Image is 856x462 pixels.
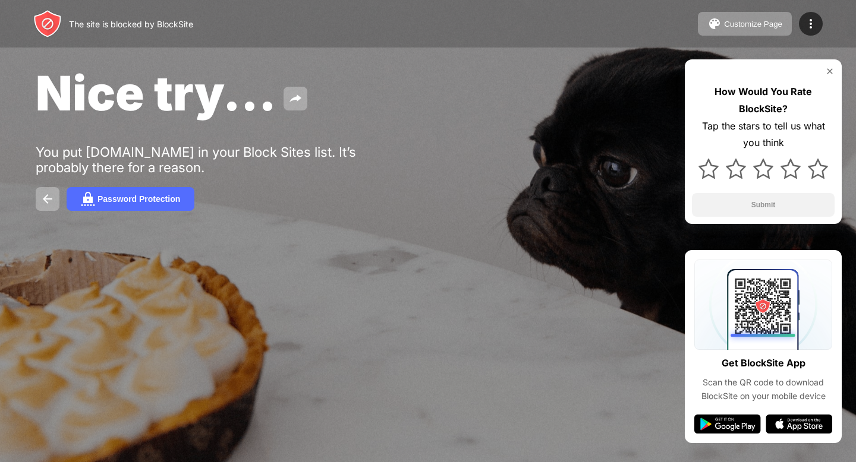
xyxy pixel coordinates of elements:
img: star.svg [726,159,746,179]
div: Get BlockSite App [722,355,805,372]
img: star.svg [808,159,828,179]
img: rate-us-close.svg [825,67,835,76]
img: pallet.svg [707,17,722,31]
div: Scan the QR code to download BlockSite on your mobile device [694,376,832,403]
div: Customize Page [724,20,782,29]
img: header-logo.svg [33,10,62,38]
img: menu-icon.svg [804,17,818,31]
img: back.svg [40,192,55,206]
img: share.svg [288,91,303,106]
img: star.svg [698,159,719,179]
span: Nice try... [36,64,276,122]
button: Customize Page [698,12,792,36]
div: The site is blocked by BlockSite [69,19,193,29]
div: Tap the stars to tell us what you think [692,118,835,152]
div: Password Protection [97,194,180,204]
div: You put [DOMAIN_NAME] in your Block Sites list. It’s probably there for a reason. [36,144,403,175]
img: star.svg [753,159,773,179]
img: star.svg [781,159,801,179]
img: password.svg [81,192,95,206]
button: Password Protection [67,187,194,211]
div: How Would You Rate BlockSite? [692,83,835,118]
img: qrcode.svg [694,260,832,350]
img: google-play.svg [694,414,761,433]
button: Submit [692,193,835,217]
img: app-store.svg [766,414,832,433]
